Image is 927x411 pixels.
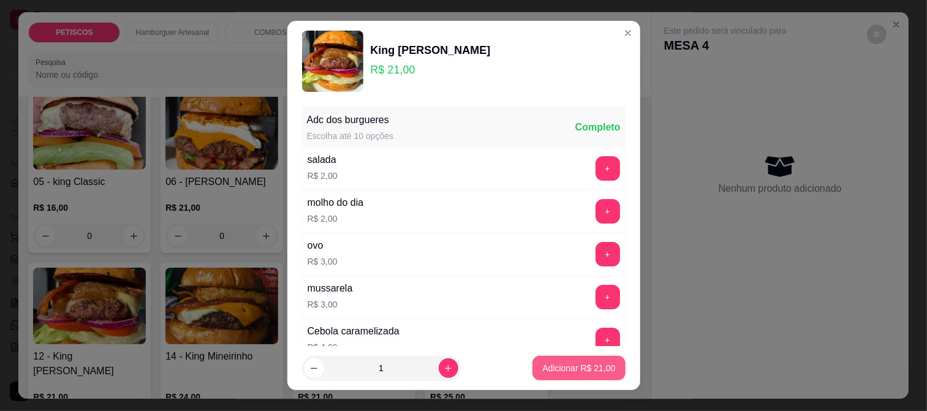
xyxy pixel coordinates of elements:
[308,213,364,225] p: R$ 2,00
[308,195,364,210] div: molho do dia
[308,153,338,167] div: salada
[596,199,620,224] button: add
[308,238,338,253] div: ovo
[596,156,620,181] button: add
[371,61,491,78] p: R$ 21,00
[596,242,620,266] button: add
[307,130,394,142] div: Escolha até 10 opções
[371,42,491,59] div: King [PERSON_NAME]
[618,23,638,43] button: Close
[307,113,394,127] div: Adc dos burgueres
[308,170,338,182] p: R$ 2,00
[596,328,620,352] button: add
[308,341,399,353] p: R$ 4,00
[308,281,353,296] div: mussarela
[302,31,363,92] img: product-image
[308,324,399,339] div: Cebola caramelizada
[308,255,338,268] p: R$ 3,00
[596,285,620,309] button: add
[542,362,615,374] p: Adicionar R$ 21,00
[532,356,625,380] button: Adicionar R$ 21,00
[575,120,621,135] div: Completo
[439,358,458,378] button: increase-product-quantity
[308,298,353,311] p: R$ 3,00
[305,358,324,378] button: decrease-product-quantity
